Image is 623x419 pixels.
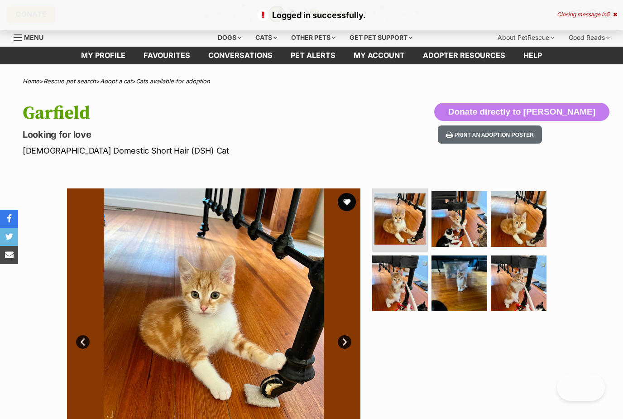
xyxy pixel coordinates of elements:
span: 5 [606,11,609,18]
a: Adopt a cat [100,77,132,85]
img: Photo of Garfield [491,255,546,311]
div: Dogs [211,29,248,47]
img: Photo of Garfield [374,193,426,245]
button: Donate directly to [PERSON_NAME] [434,103,609,121]
a: conversations [199,47,282,64]
a: Home [23,77,39,85]
div: Good Reads [562,29,616,47]
p: Looking for love [23,128,380,141]
img: Photo of Garfield [372,255,428,311]
p: [DEMOGRAPHIC_DATA] Domestic Short Hair (DSH) Cat [23,144,380,157]
a: Prev [76,335,90,349]
div: About PetRescue [491,29,561,47]
a: My account [345,47,414,64]
a: Cats available for adoption [136,77,210,85]
a: Next [338,335,351,349]
img: Photo of Garfield [491,191,546,247]
h1: Garfield [23,103,380,124]
iframe: Help Scout Beacon - Open [557,374,605,401]
img: Photo of Garfield [431,191,487,247]
div: Other pets [285,29,342,47]
a: My profile [72,47,134,64]
span: Menu [24,34,43,41]
button: Print an adoption poster [438,125,542,144]
p: Logged in successfully. [9,9,614,21]
a: Menu [14,29,50,45]
a: Pet alerts [282,47,345,64]
a: Adopter resources [414,47,514,64]
button: favourite [338,193,356,211]
div: Closing message in [557,11,617,18]
div: Cats [249,29,283,47]
img: Photo of Garfield [431,255,487,311]
div: Get pet support [343,29,419,47]
a: Help [514,47,551,64]
a: Rescue pet search [43,77,96,85]
a: Favourites [134,47,199,64]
